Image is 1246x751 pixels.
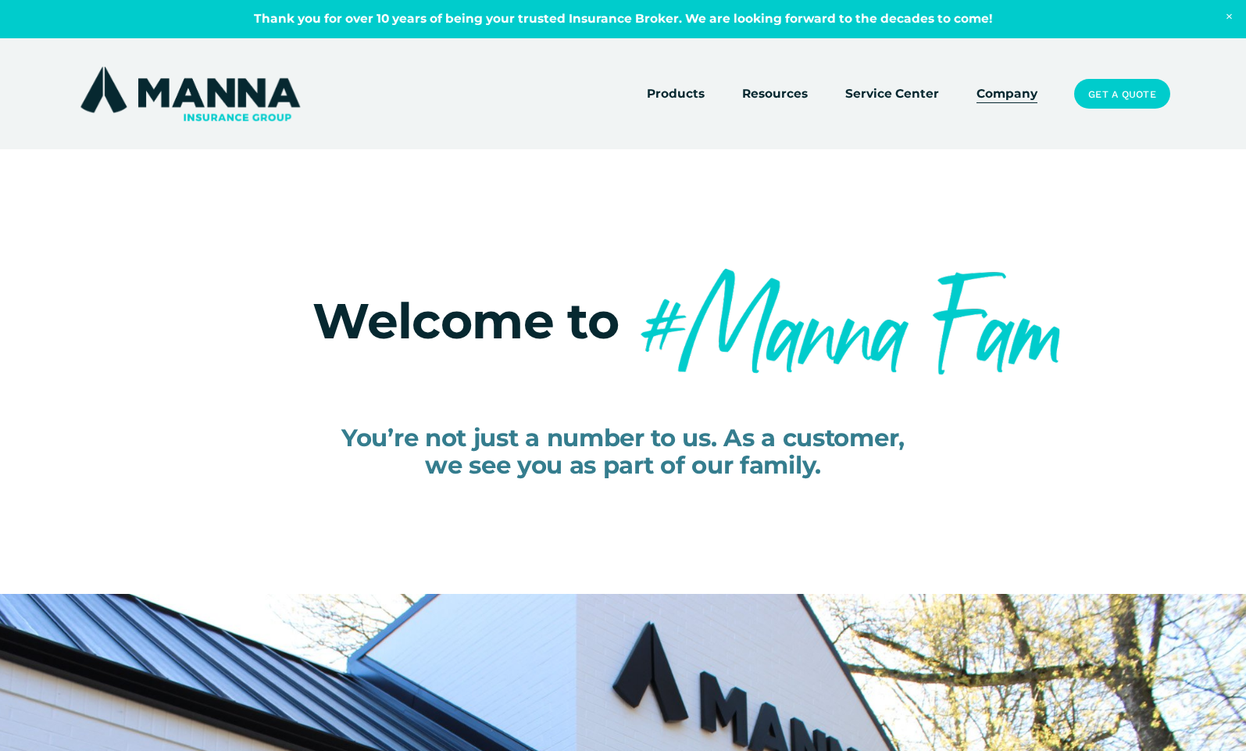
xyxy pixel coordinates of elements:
[341,423,905,480] span: You’re not just a number to us. As a customer, we see you as part of our family.
[647,84,705,104] span: Products
[1074,79,1169,109] a: Get a Quote
[845,83,939,105] a: Service Center
[312,291,619,351] span: Welcome to
[742,84,808,104] span: Resources
[742,83,808,105] a: folder dropdown
[647,83,705,105] a: folder dropdown
[976,83,1037,105] a: Company
[77,63,304,124] img: Manna Insurance Group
